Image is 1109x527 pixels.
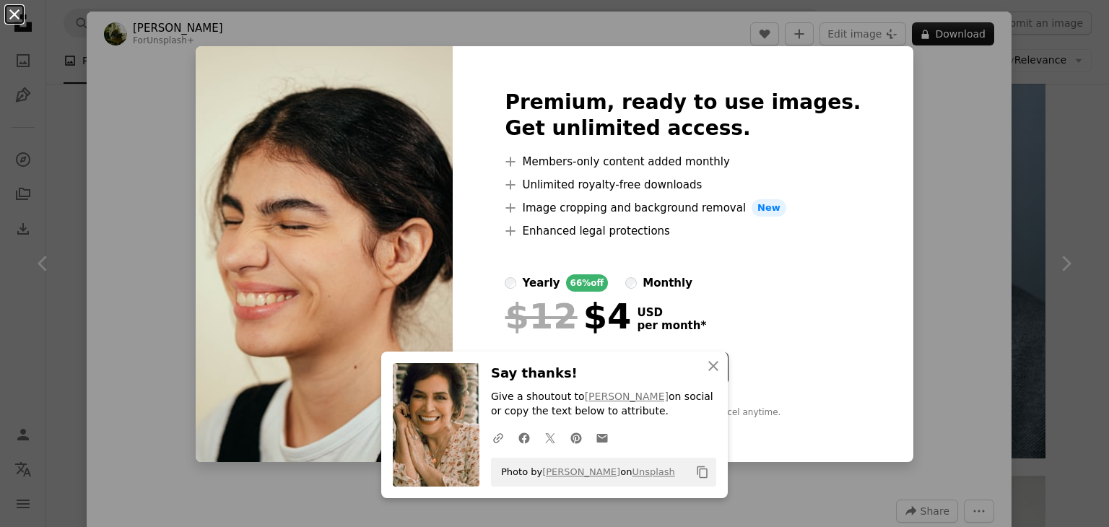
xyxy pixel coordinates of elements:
h3: Say thanks! [491,363,716,384]
span: per month * [637,319,706,332]
input: monthly [625,277,637,289]
span: $12 [505,297,577,335]
button: Copy to clipboard [690,460,715,484]
p: Give a shoutout to on social or copy the text below to attribute. [491,390,716,419]
li: Unlimited royalty-free downloads [505,176,861,193]
input: yearly66%off [505,277,516,289]
img: premium_photo-1671656333460-793292581bc6 [196,46,453,462]
a: Share on Twitter [537,423,563,452]
span: USD [637,306,706,319]
div: monthly [643,274,692,292]
a: Share on Facebook [511,423,537,452]
span: New [752,199,786,217]
li: Enhanced legal protections [505,222,861,240]
span: Photo by on [494,461,675,484]
a: [PERSON_NAME] [542,466,620,477]
h2: Premium, ready to use images. Get unlimited access. [505,90,861,141]
li: Image cropping and background removal [505,199,861,217]
a: Unsplash [632,466,674,477]
a: Share on Pinterest [563,423,589,452]
div: yearly [522,274,560,292]
a: [PERSON_NAME] [585,391,669,402]
a: Share over email [589,423,615,452]
div: 66% off [566,274,609,292]
div: $4 [505,297,631,335]
li: Members-only content added monthly [505,153,861,170]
